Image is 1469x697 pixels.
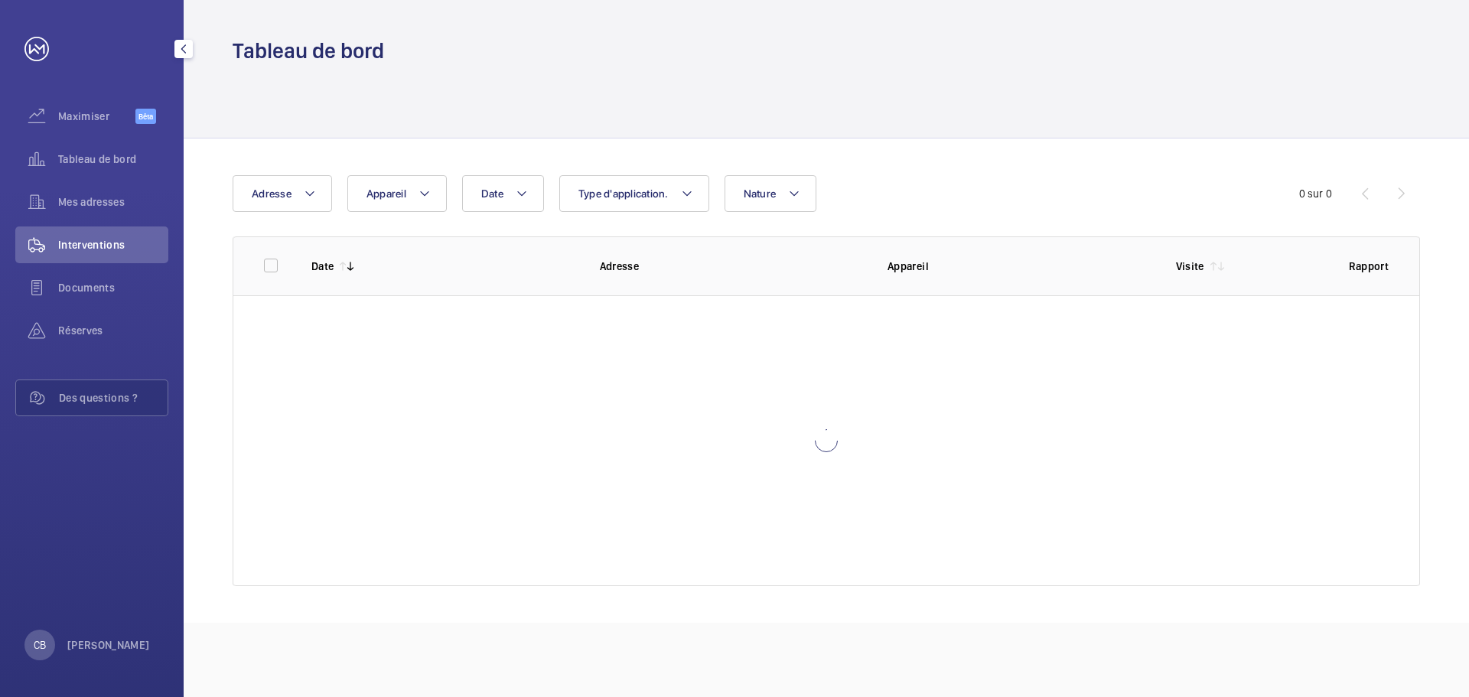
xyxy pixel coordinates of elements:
font: Type d'application. [578,187,669,200]
font: [PERSON_NAME] [67,639,150,651]
font: Rapport [1349,260,1389,272]
font: Des questions ? [59,392,138,404]
font: Date [481,187,503,200]
font: Date [311,260,334,272]
button: Date [462,175,544,212]
font: CB [34,639,46,651]
font: Mes adresses [58,196,125,208]
font: Appareil [888,260,929,272]
font: Réserves [58,324,103,337]
font: Adresse [600,260,639,272]
font: Documents [58,282,115,294]
font: Bêta [138,112,153,121]
font: Tableau de bord [233,37,384,64]
font: Adresse [252,187,292,200]
font: Tableau de bord [58,153,136,165]
font: Nature [744,187,777,200]
button: Appareil [347,175,447,212]
font: Visite [1176,260,1204,272]
button: Adresse [233,175,332,212]
font: Maximiser [58,110,109,122]
button: Type d'application. [559,175,709,212]
font: Interventions [58,239,125,251]
font: 0 sur 0 [1299,187,1332,200]
button: Nature [725,175,817,212]
font: Appareil [366,187,406,200]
